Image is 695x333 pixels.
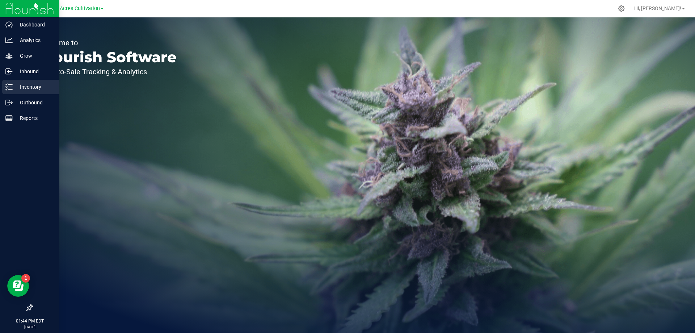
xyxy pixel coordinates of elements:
[634,5,681,11] span: Hi, [PERSON_NAME]!
[3,324,56,330] p: [DATE]
[39,50,177,64] p: Flourish Software
[5,115,13,122] inline-svg: Reports
[39,68,177,75] p: Seed-to-Sale Tracking & Analytics
[5,83,13,91] inline-svg: Inventory
[5,21,13,28] inline-svg: Dashboard
[13,36,56,45] p: Analytics
[13,98,56,107] p: Outbound
[13,51,56,60] p: Grow
[5,99,13,106] inline-svg: Outbound
[617,5,626,12] div: Manage settings
[3,318,56,324] p: 01:44 PM EDT
[13,114,56,122] p: Reports
[5,52,13,59] inline-svg: Grow
[5,68,13,75] inline-svg: Inbound
[13,20,56,29] p: Dashboard
[21,274,30,283] iframe: Resource center unread badge
[5,37,13,44] inline-svg: Analytics
[44,5,100,12] span: Green Acres Cultivation
[7,275,29,297] iframe: Resource center
[13,67,56,76] p: Inbound
[39,39,177,46] p: Welcome to
[13,83,56,91] p: Inventory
